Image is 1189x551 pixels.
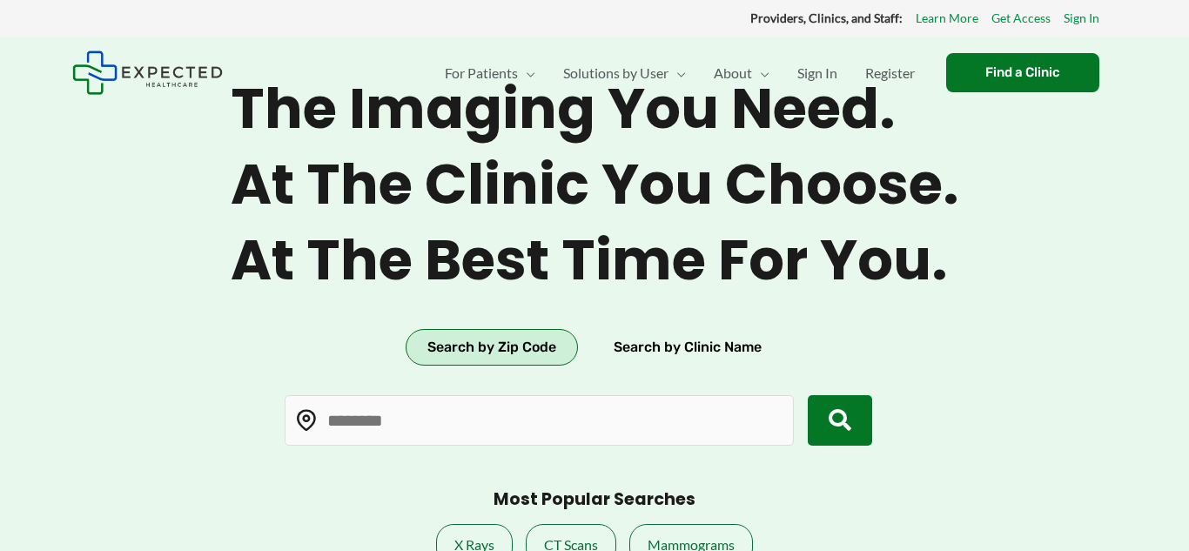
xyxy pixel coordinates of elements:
[563,43,668,104] span: Solutions by User
[916,7,978,30] a: Learn More
[72,50,223,95] img: Expected Healthcare Logo - side, dark font, small
[549,43,700,104] a: Solutions by UserMenu Toggle
[445,43,518,104] span: For Patients
[700,43,783,104] a: AboutMenu Toggle
[752,43,769,104] span: Menu Toggle
[865,43,915,104] span: Register
[991,7,1051,30] a: Get Access
[431,43,929,104] nav: Primary Site Navigation
[851,43,929,104] a: Register
[592,329,783,366] button: Search by Clinic Name
[668,43,686,104] span: Menu Toggle
[231,227,959,294] span: At the best time for you.
[494,489,695,511] h3: Most Popular Searches
[797,43,837,104] span: Sign In
[231,76,959,143] span: The imaging you need.
[295,409,318,432] img: Location pin
[1064,7,1099,30] a: Sign In
[431,43,549,104] a: For PatientsMenu Toggle
[946,53,1099,92] a: Find a Clinic
[231,151,959,218] span: At the clinic you choose.
[518,43,535,104] span: Menu Toggle
[406,329,578,366] button: Search by Zip Code
[750,10,903,25] strong: Providers, Clinics, and Staff:
[714,43,752,104] span: About
[783,43,851,104] a: Sign In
